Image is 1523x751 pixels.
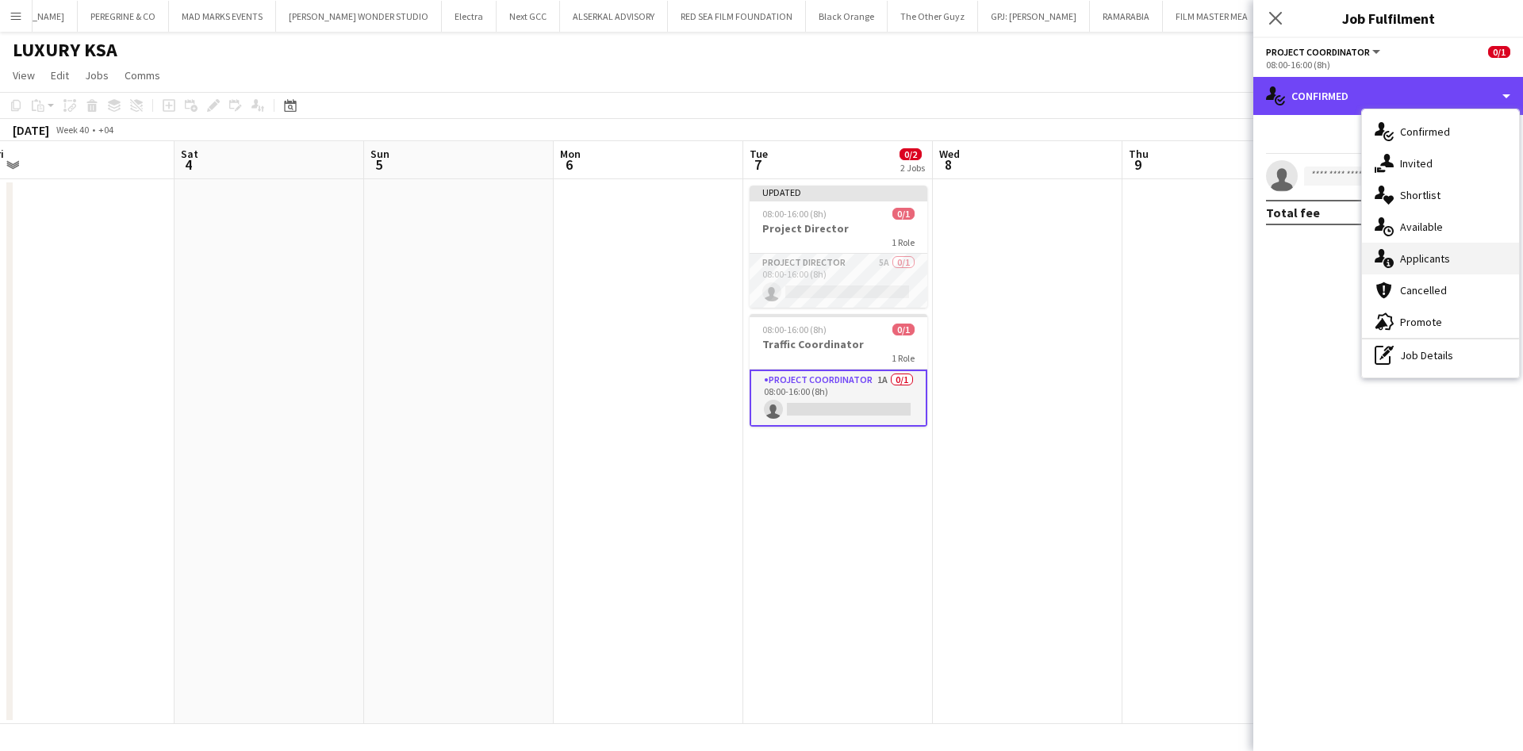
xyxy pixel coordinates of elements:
[747,155,768,174] span: 7
[1129,147,1149,161] span: Thu
[368,155,389,174] span: 5
[750,337,927,351] h3: Traffic Coordinator
[900,162,925,174] div: 2 Jobs
[13,122,49,138] div: [DATE]
[762,324,827,335] span: 08:00-16:00 (8h)
[560,1,668,32] button: ALSERKAL ADVISORY
[900,148,922,160] span: 0/2
[51,68,69,82] span: Edit
[1400,220,1443,234] span: Available
[978,1,1090,32] button: GPJ: [PERSON_NAME]
[892,236,915,248] span: 1 Role
[79,65,115,86] a: Jobs
[750,186,927,198] div: Updated
[1400,283,1447,297] span: Cancelled
[892,324,915,335] span: 0/1
[1266,205,1320,220] div: Total fee
[442,1,497,32] button: Electra
[1126,155,1149,174] span: 9
[125,68,160,82] span: Comms
[888,1,978,32] button: The Other Guyz
[1400,251,1450,266] span: Applicants
[762,208,827,220] span: 08:00-16:00 (8h)
[892,352,915,364] span: 1 Role
[750,221,927,236] h3: Project Director
[85,68,109,82] span: Jobs
[1400,156,1433,171] span: Invited
[560,147,581,161] span: Mon
[1400,125,1450,139] span: Confirmed
[1266,46,1370,58] span: Project Coordinator
[178,155,198,174] span: 4
[78,1,169,32] button: PEREGRINE & CO
[98,124,113,136] div: +04
[892,208,915,220] span: 0/1
[1362,339,1519,371] div: Job Details
[750,186,927,308] app-job-card: Updated08:00-16:00 (8h)0/1Project Director1 RoleProject Director5A0/108:00-16:00 (8h)
[750,314,927,427] app-job-card: 08:00-16:00 (8h)0/1Traffic Coordinator1 RoleProject Coordinator1A0/108:00-16:00 (8h)
[1400,315,1442,329] span: Promote
[937,155,960,174] span: 8
[118,65,167,86] a: Comms
[1090,1,1163,32] button: RAMARABIA
[806,1,888,32] button: Black Orange
[1266,59,1510,71] div: 08:00-16:00 (8h)
[1488,46,1510,58] span: 0/1
[44,65,75,86] a: Edit
[668,1,806,32] button: RED SEA FILM FOUNDATION
[497,1,560,32] button: Next GCC
[13,68,35,82] span: View
[52,124,92,136] span: Week 40
[750,370,927,427] app-card-role: Project Coordinator1A0/108:00-16:00 (8h)
[6,65,41,86] a: View
[750,254,927,308] app-card-role: Project Director5A0/108:00-16:00 (8h)
[1400,188,1441,202] span: Shortlist
[169,1,276,32] button: MAD MARKS EVENTS
[1266,46,1383,58] button: Project Coordinator
[370,147,389,161] span: Sun
[276,1,442,32] button: [PERSON_NAME] WONDER STUDIO
[1253,77,1523,115] div: Confirmed
[181,147,198,161] span: Sat
[13,38,117,62] h1: LUXURY KSA
[750,147,768,161] span: Tue
[939,147,960,161] span: Wed
[1253,8,1523,29] h3: Job Fulfilment
[1163,1,1261,32] button: FILM MASTER MEA
[558,155,581,174] span: 6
